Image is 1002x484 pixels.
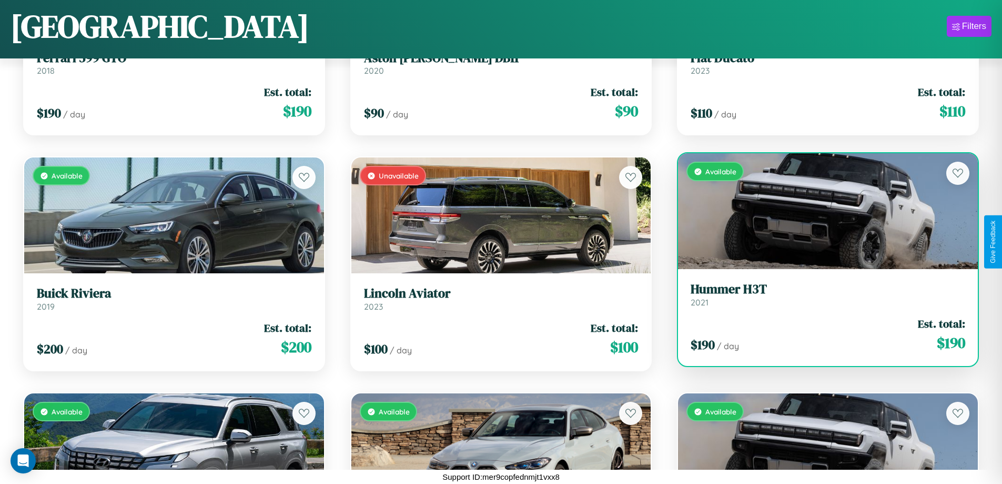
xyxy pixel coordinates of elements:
[918,84,965,100] span: Est. total:
[918,316,965,331] span: Est. total:
[691,336,715,353] span: $ 190
[37,51,311,76] a: Ferrari 599 GTO2018
[937,332,965,353] span: $ 190
[717,341,739,351] span: / day
[364,340,388,358] span: $ 100
[11,5,309,48] h1: [GEOGRAPHIC_DATA]
[939,101,965,122] span: $ 110
[37,286,311,301] h3: Buick Riviera
[691,51,965,76] a: Fiat Ducato2023
[364,51,639,76] a: Aston [PERSON_NAME] DB112020
[591,320,638,335] span: Est. total:
[386,109,408,120] span: / day
[264,84,311,100] span: Est. total:
[364,51,639,66] h3: Aston [PERSON_NAME] DB11
[691,282,965,308] a: Hummer H3T2021
[714,109,736,120] span: / day
[379,171,419,180] span: Unavailable
[364,301,383,312] span: 2023
[989,221,997,263] div: Give Feedback
[390,345,412,355] span: / day
[283,101,311,122] span: $ 190
[281,337,311,358] span: $ 200
[52,407,83,416] span: Available
[65,345,87,355] span: / day
[37,340,63,358] span: $ 200
[691,65,710,76] span: 2023
[364,65,384,76] span: 2020
[615,101,638,122] span: $ 90
[705,407,736,416] span: Available
[37,286,311,312] a: Buick Riviera2019
[364,286,639,312] a: Lincoln Aviator2023
[63,109,85,120] span: / day
[691,104,712,122] span: $ 110
[37,104,61,122] span: $ 190
[264,320,311,335] span: Est. total:
[591,84,638,100] span: Est. total:
[947,16,991,37] button: Filters
[37,301,55,312] span: 2019
[691,297,709,308] span: 2021
[691,282,965,297] h3: Hummer H3T
[962,21,986,32] div: Filters
[364,104,384,122] span: $ 90
[11,448,36,473] div: Open Intercom Messenger
[37,65,55,76] span: 2018
[610,337,638,358] span: $ 100
[442,470,560,484] p: Support ID: mer9copfednmjt1vxx8
[705,167,736,176] span: Available
[364,286,639,301] h3: Lincoln Aviator
[379,407,410,416] span: Available
[52,171,83,180] span: Available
